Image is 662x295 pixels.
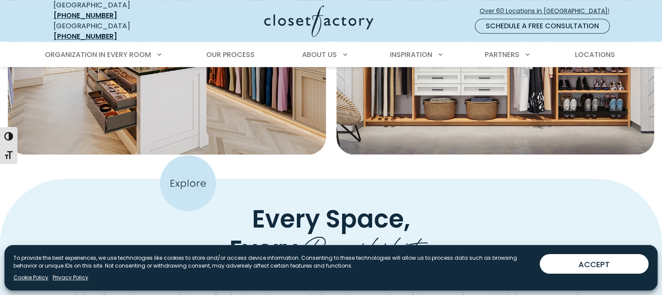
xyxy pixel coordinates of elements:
span: Organization in Every Room [45,50,151,60]
button: ACCEPT [540,254,649,274]
span: Every [229,232,297,266]
span: Our Process [206,50,255,60]
span: About Us [302,50,337,60]
span: Locations [575,50,615,60]
span: Every Space, [252,202,410,236]
div: [GEOGRAPHIC_DATA] [54,21,180,42]
a: [PHONE_NUMBER] [54,10,117,20]
p: To provide the best experiences, we use technologies like cookies to store and/or access device i... [13,254,533,270]
span: Possibility [303,222,433,268]
span: Over 60 Locations in [GEOGRAPHIC_DATA]! [480,7,616,16]
a: Cookie Policy [13,274,48,282]
span: Inspiration [390,50,432,60]
a: Over 60 Locations in [GEOGRAPHIC_DATA]! [479,3,617,19]
span: Partners [485,50,519,60]
nav: Primary Menu [39,43,624,67]
a: Privacy Policy [53,274,88,282]
img: Closet Factory Logo [264,5,373,37]
a: [PHONE_NUMBER] [54,31,117,41]
a: Schedule a Free Consultation [475,19,610,34]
